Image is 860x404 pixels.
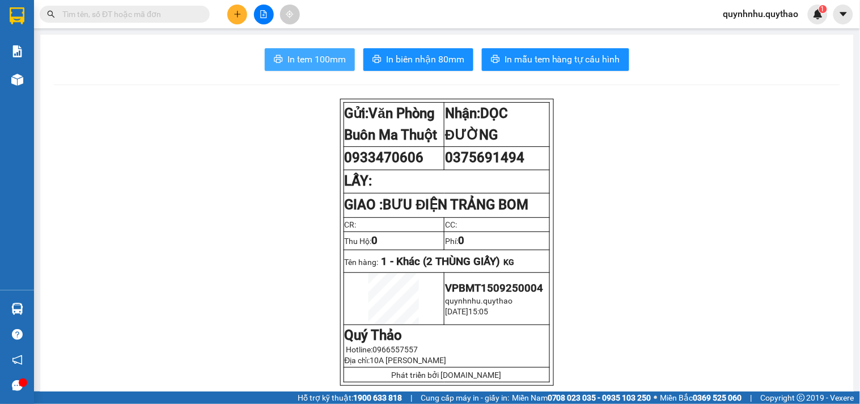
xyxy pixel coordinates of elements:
[353,393,402,402] strong: 1900 633 818
[280,5,300,24] button: aim
[12,380,23,391] span: message
[10,10,89,51] div: Văn Phòng Buôn Ma Thuột
[345,255,549,268] p: Tên hàng:
[505,52,620,66] span: In mẫu tem hàng tự cấu hình
[10,7,24,24] img: logo-vxr
[346,345,418,354] span: Hotline:
[693,393,742,402] strong: 0369 525 060
[458,234,464,247] span: 0
[491,54,500,65] span: printer
[797,394,805,402] span: copyright
[260,10,268,18] span: file-add
[97,10,176,51] div: Bến xe Miền Đông Mới
[9,74,26,86] span: CR :
[445,150,524,166] span: 0375691494
[468,307,488,316] span: 15:05
[833,5,853,24] button: caret-down
[714,7,808,21] span: quynhnhu.quythao
[548,393,651,402] strong: 0708 023 035 - 0935 103 250
[344,217,444,232] td: CR:
[372,54,382,65] span: printer
[286,10,294,18] span: aim
[10,11,27,23] span: Gửi:
[47,10,55,18] span: search
[227,5,247,24] button: plus
[813,9,823,19] img: icon-new-feature
[372,234,378,247] span: 0
[821,5,825,13] span: 1
[386,52,464,66] span: In biên nhận 80mm
[9,73,91,87] div: 50.000
[382,255,501,268] span: 1 - Khác (2 THÙNG GIẤY)
[445,106,508,143] span: DỌC ĐƯỜNG
[373,345,418,354] span: 0966557557
[445,282,543,294] span: VPBMT1509250004
[512,392,651,404] span: Miền Nam
[345,197,529,213] strong: GIAO :
[345,356,447,365] span: Địa chỉ:
[345,106,438,143] strong: Gửi:
[345,173,372,189] strong: LẤY:
[383,197,529,213] span: BƯU ĐIỆN TRẢNG BOM
[97,51,176,66] div: 0933246186
[254,5,274,24] button: file-add
[482,48,629,71] button: printerIn mẫu tem hàng tự cấu hình
[345,327,403,343] strong: Quý Thảo
[410,392,412,404] span: |
[445,296,512,305] span: quynhnhu.quythao
[265,48,355,71] button: printerIn tem 100mm
[344,368,549,382] td: Phát triển bởi [DOMAIN_NAME]
[274,54,283,65] span: printer
[444,217,550,232] td: CC:
[298,392,402,404] span: Hỗ trợ kỹ thuật:
[97,11,124,23] span: Nhận:
[751,392,752,404] span: |
[421,392,509,404] span: Cung cấp máy in - giấy in:
[234,10,242,18] span: plus
[445,307,468,316] span: [DATE]
[654,395,658,400] span: ⚪️
[10,51,89,66] div: 0974062447
[12,329,23,340] span: question-circle
[363,48,473,71] button: printerIn biên nhận 80mm
[838,9,849,19] span: caret-down
[344,232,444,250] td: Thu Hộ:
[11,74,23,86] img: warehouse-icon
[819,5,827,13] sup: 1
[444,232,550,250] td: Phí:
[504,258,515,267] span: KG
[370,356,447,365] span: 10A [PERSON_NAME]
[11,45,23,57] img: solution-icon
[11,303,23,315] img: warehouse-icon
[287,52,346,66] span: In tem 100mm
[12,355,23,365] span: notification
[62,8,196,20] input: Tìm tên, số ĐT hoặc mã đơn
[345,106,438,143] span: Văn Phòng Buôn Ma Thuột
[445,106,508,143] strong: Nhận:
[660,392,742,404] span: Miền Bắc
[345,150,424,166] span: 0933470606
